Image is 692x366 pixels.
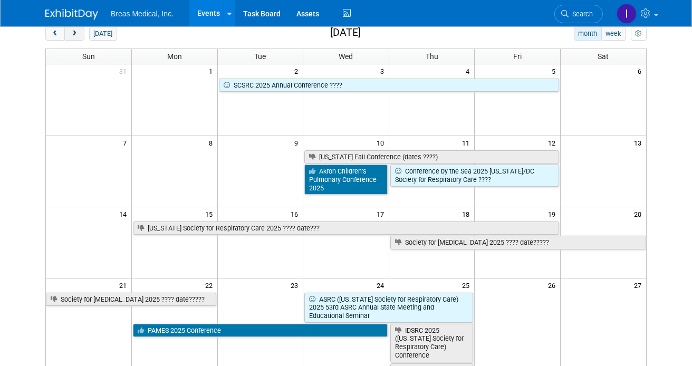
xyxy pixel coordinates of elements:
[637,64,646,78] span: 6
[465,64,474,78] span: 4
[133,324,388,338] a: PAMES 2025 Conference
[339,52,353,61] span: Wed
[118,64,131,78] span: 31
[204,278,217,292] span: 22
[601,27,626,41] button: week
[89,27,117,41] button: [DATE]
[82,52,95,61] span: Sun
[118,278,131,292] span: 21
[45,27,65,41] button: prev
[293,64,303,78] span: 2
[376,207,389,220] span: 17
[513,52,522,61] span: Fri
[379,64,389,78] span: 3
[569,10,593,18] span: Search
[293,136,303,149] span: 9
[376,278,389,292] span: 24
[461,136,474,149] span: 11
[204,207,217,220] span: 15
[133,221,559,235] a: [US_STATE] Society for Respiratory Care 2025 ???? date???
[551,64,560,78] span: 5
[290,278,303,292] span: 23
[219,79,559,92] a: SCSRC 2025 Annual Conference ????
[633,207,646,220] span: 20
[376,136,389,149] span: 10
[122,136,131,149] span: 7
[633,136,646,149] span: 13
[598,52,609,61] span: Sat
[304,165,388,195] a: Akron Children’s Pulmonary Conference 2025
[461,278,474,292] span: 25
[208,136,217,149] span: 8
[304,293,473,323] a: ASRC ([US_STATE] Society for Respiratory Care) 2025 53rd ASRC Annual State Meeting and Educationa...
[633,278,646,292] span: 27
[617,4,637,24] img: Inga Dolezar
[208,64,217,78] span: 1
[574,27,602,41] button: month
[390,165,559,186] a: Conference by the Sea 2025 [US_STATE]/DC Society for Respiratory Care ????
[167,52,182,61] span: Mon
[547,136,560,149] span: 12
[46,293,216,306] a: Society for [MEDICAL_DATA] 2025 ???? date?????
[635,31,642,37] i: Personalize Calendar
[64,27,84,41] button: next
[390,236,646,249] a: Society for [MEDICAL_DATA] 2025 ???? date?????
[304,150,559,164] a: [US_STATE] Fall Conference (dates ????)
[554,5,603,23] a: Search
[390,324,474,362] a: IDSRC 2025 ([US_STATE] Society for Respiratory Care) Conference
[547,207,560,220] span: 19
[111,9,174,18] span: Breas Medical, Inc.
[547,278,560,292] span: 26
[118,207,131,220] span: 14
[461,207,474,220] span: 18
[330,27,361,38] h2: [DATE]
[254,52,266,61] span: Tue
[290,207,303,220] span: 16
[426,52,438,61] span: Thu
[45,9,98,20] img: ExhibitDay
[631,27,647,41] button: myCustomButton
